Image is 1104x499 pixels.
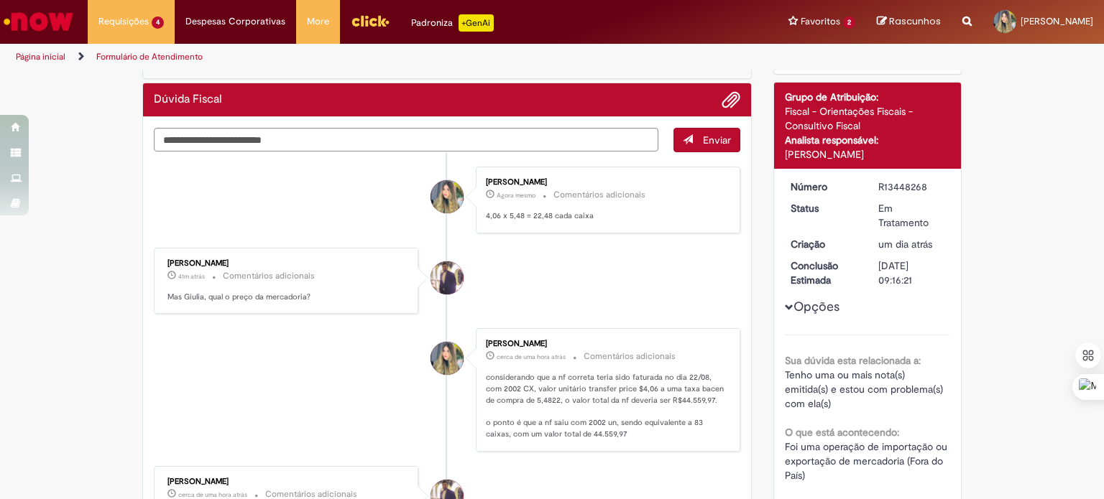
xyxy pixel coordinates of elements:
[486,210,725,222] p: 4,06 x 5,48 = 22,48 cada caixa
[843,17,855,29] span: 2
[878,238,932,251] time: 26/08/2025 13:13:14
[801,14,840,29] span: Favoritos
[780,201,868,215] dt: Status
[223,270,315,282] small: Comentários adicionais
[431,342,464,375] div: Giulia Monique Antunes Do Nascimento
[98,14,149,29] span: Requisições
[703,134,731,146] span: Enviar
[878,179,945,194] div: R13448268
[497,353,566,361] span: cerca de uma hora atrás
[785,90,951,104] div: Grupo de Atribuição:
[785,147,951,162] div: [PERSON_NAME]
[785,368,946,410] span: Tenho uma ou mais nota(s) emitida(s) e estou com problema(s) com ela(s)
[178,490,247,499] span: cerca de uma hora atrás
[785,104,951,133] div: Fiscal - Orientações Fiscais - Consultivo Fiscal
[785,426,899,439] b: O que está acontecendo:
[11,44,725,70] ul: Trilhas de página
[584,350,676,363] small: Comentários adicionais
[167,259,407,268] div: [PERSON_NAME]
[877,15,941,29] a: Rascunhos
[431,261,464,294] div: Gabriel Rodrigues Barao
[154,93,222,106] h2: Dúvida Fiscal Histórico de tíquete
[497,191,535,200] span: Agora mesmo
[878,237,945,251] div: 26/08/2025 13:13:14
[459,14,494,32] p: +GenAi
[178,272,205,281] time: 27/08/2025 17:01:12
[96,51,203,62] a: Formulário de Atendimento
[1021,15,1093,27] span: [PERSON_NAME]
[785,354,921,367] b: Sua dúvida esta relacionada a:
[486,372,725,439] p: considerando que a nf correta teria sido faturada no dia 22/08, com 2002 CX, valor unitário trans...
[889,14,941,28] span: Rascunhos
[351,10,390,32] img: click_logo_yellow_360x200.png
[431,180,464,213] div: Giulia Monique Antunes Do Nascimento
[497,191,535,200] time: 27/08/2025 17:42:07
[486,178,725,187] div: [PERSON_NAME]
[780,179,868,194] dt: Número
[780,237,868,251] dt: Criação
[411,14,494,32] div: Padroniza
[167,292,407,303] p: Mas Giulia, qual o preço da mercadoria?
[178,272,205,281] span: 41m atrás
[16,51,65,62] a: Página inicial
[486,340,725,348] div: [PERSON_NAME]
[878,258,945,287] div: [DATE] 09:16:21
[154,128,658,152] textarea: Digite sua mensagem aqui...
[178,490,247,499] time: 27/08/2025 16:40:23
[673,128,740,152] button: Enviar
[878,238,932,251] span: um dia atrás
[553,189,645,201] small: Comentários adicionais
[307,14,329,29] span: More
[785,440,950,482] span: Foi uma operação de importação ou exportação de mercadoria (Fora do País)
[722,90,740,109] button: Adicionar anexos
[785,133,951,147] div: Analista responsável:
[780,258,868,287] dt: Conclusão Estimada
[167,477,407,486] div: [PERSON_NAME]
[878,201,945,230] div: Em Tratamento
[152,17,164,29] span: 4
[1,7,75,36] img: ServiceNow
[185,14,285,29] span: Despesas Corporativas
